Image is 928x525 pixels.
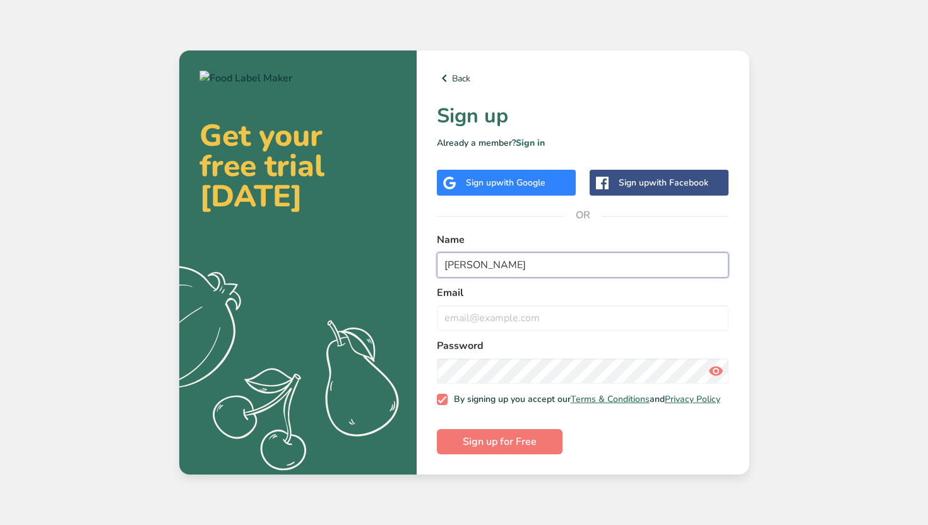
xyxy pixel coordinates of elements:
[466,176,545,189] div: Sign up
[437,285,729,300] label: Email
[437,71,729,86] a: Back
[437,305,729,331] input: email@example.com
[437,429,562,454] button: Sign up for Free
[437,338,729,353] label: Password
[564,196,602,234] span: OR
[463,434,537,449] span: Sign up for Free
[437,232,729,247] label: Name
[437,101,729,131] h1: Sign up
[199,121,396,211] h2: Get your free trial [DATE]
[448,394,720,405] span: By signing up you accept our and
[496,177,545,189] span: with Google
[199,71,292,86] img: Food Label Maker
[619,176,708,189] div: Sign up
[649,177,708,189] span: with Facebook
[437,252,729,278] input: John Doe
[571,393,650,405] a: Terms & Conditions
[516,137,545,149] a: Sign in
[665,393,720,405] a: Privacy Policy
[437,136,729,150] p: Already a member?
